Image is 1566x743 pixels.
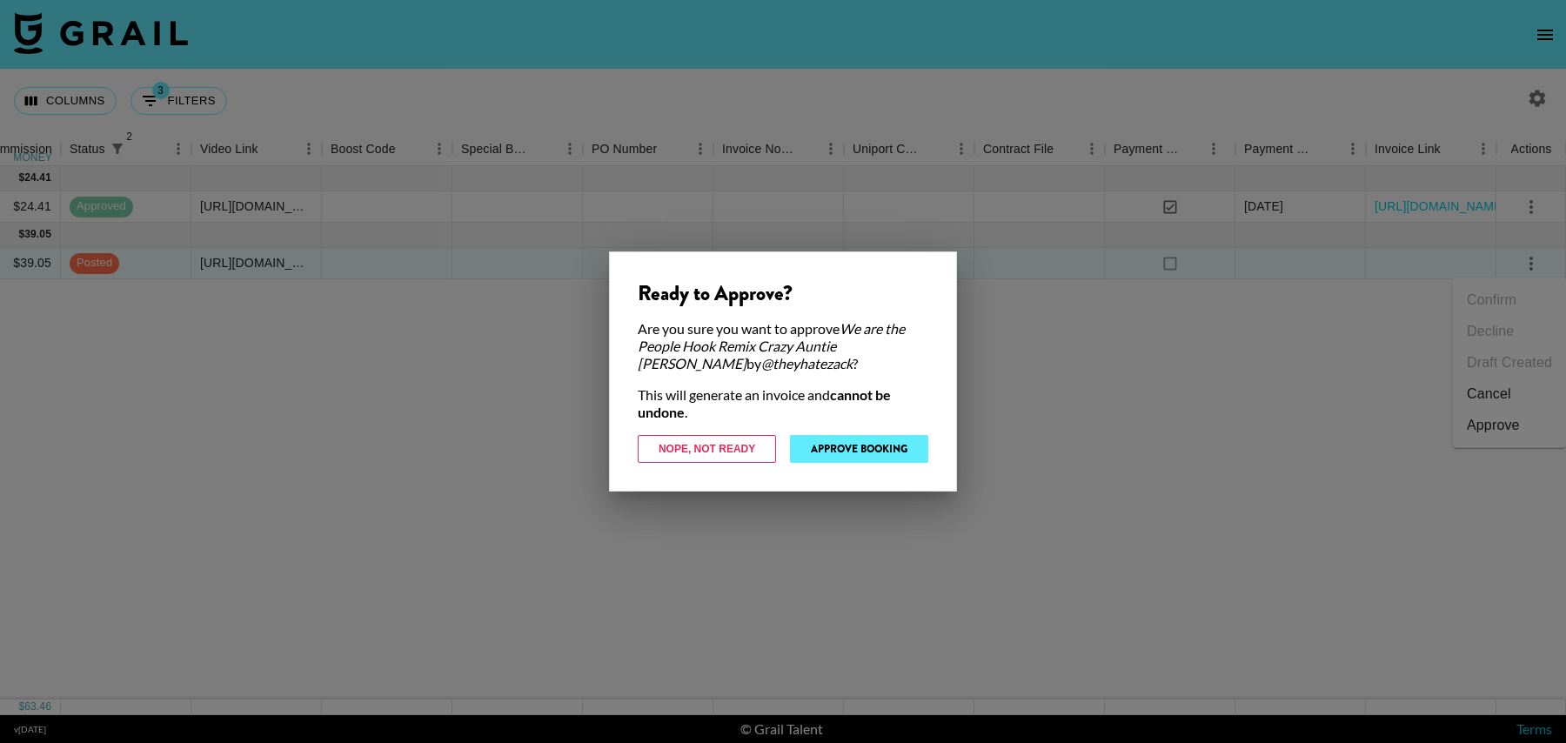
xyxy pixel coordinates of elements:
div: This will generate an invoice and . [638,386,928,421]
div: Ready to Approve? [638,280,928,306]
strong: cannot be undone [638,386,891,420]
em: @ theyhatezack [761,355,853,371]
button: Nope, Not Ready [638,435,776,463]
button: Approve Booking [790,435,928,463]
div: Are you sure you want to approve by ? [638,320,928,372]
em: We are the People Hook Remix Crazy Auntie [PERSON_NAME] [638,320,905,371]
